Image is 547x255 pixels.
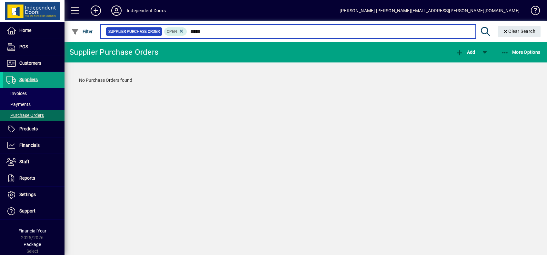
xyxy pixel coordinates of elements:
span: Reports [19,175,35,181]
span: Support [19,208,35,213]
a: Purchase Orders [3,110,65,121]
span: More Options [501,50,541,55]
a: Settings [3,187,65,203]
span: Payments [6,102,31,107]
button: More Options [500,46,542,58]
button: Clear [498,26,541,37]
span: Filter [71,29,93,34]
span: Financial Year [18,228,46,233]
span: Supplier Purchase Order [108,28,160,35]
div: [PERSON_NAME] [PERSON_NAME][EMAIL_ADDRESS][PERSON_NAME][DOMAIN_NAME] [340,5,520,16]
span: Clear Search [503,29,536,34]
a: Payments [3,99,65,110]
button: Add [85,5,106,16]
div: Supplier Purchase Orders [69,47,158,57]
span: Add [456,50,475,55]
a: Products [3,121,65,137]
span: Package [24,242,41,247]
mat-chip: Completion Status: Open [164,27,187,36]
a: Support [3,203,65,219]
div: No Purchase Orders found [73,71,539,90]
span: Staff [19,159,29,164]
a: Home [3,23,65,39]
button: Filter [70,26,94,37]
a: Invoices [3,88,65,99]
button: Profile [106,5,127,16]
span: Home [19,28,31,33]
a: POS [3,39,65,55]
span: Financials [19,143,40,148]
a: Staff [3,154,65,170]
a: Customers [3,55,65,71]
div: Independent Doors [127,5,166,16]
button: Add [454,46,477,58]
span: Settings [19,192,36,197]
span: Suppliers [19,77,38,82]
a: Knowledge Base [526,1,539,22]
span: Open [167,29,177,34]
a: Reports [3,170,65,186]
a: Financials [3,137,65,154]
span: Purchase Orders [6,113,44,118]
span: Customers [19,61,41,66]
span: POS [19,44,28,49]
span: Products [19,126,38,131]
span: Invoices [6,91,27,96]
